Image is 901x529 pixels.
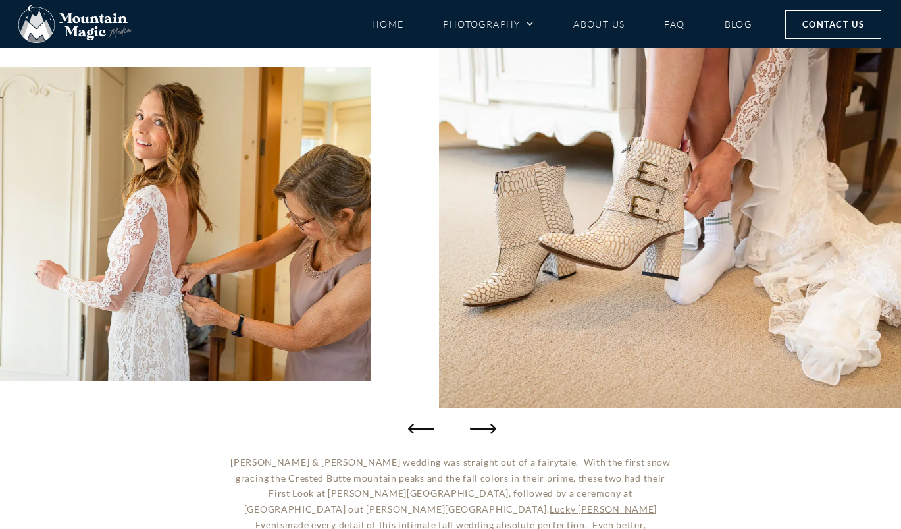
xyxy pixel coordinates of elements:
a: Home [372,13,404,36]
nav: Menu [372,13,752,36]
a: Photography [443,13,534,36]
div: Previous slide [408,415,434,441]
a: FAQ [664,13,684,36]
a: Blog [725,13,752,36]
a: About Us [573,13,625,36]
span: Contact Us [802,17,864,32]
div: Next slide [467,415,494,441]
img: Mountain Magic Media photography logo Crested Butte Photographer [18,5,132,43]
a: Contact Us [785,10,881,39]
